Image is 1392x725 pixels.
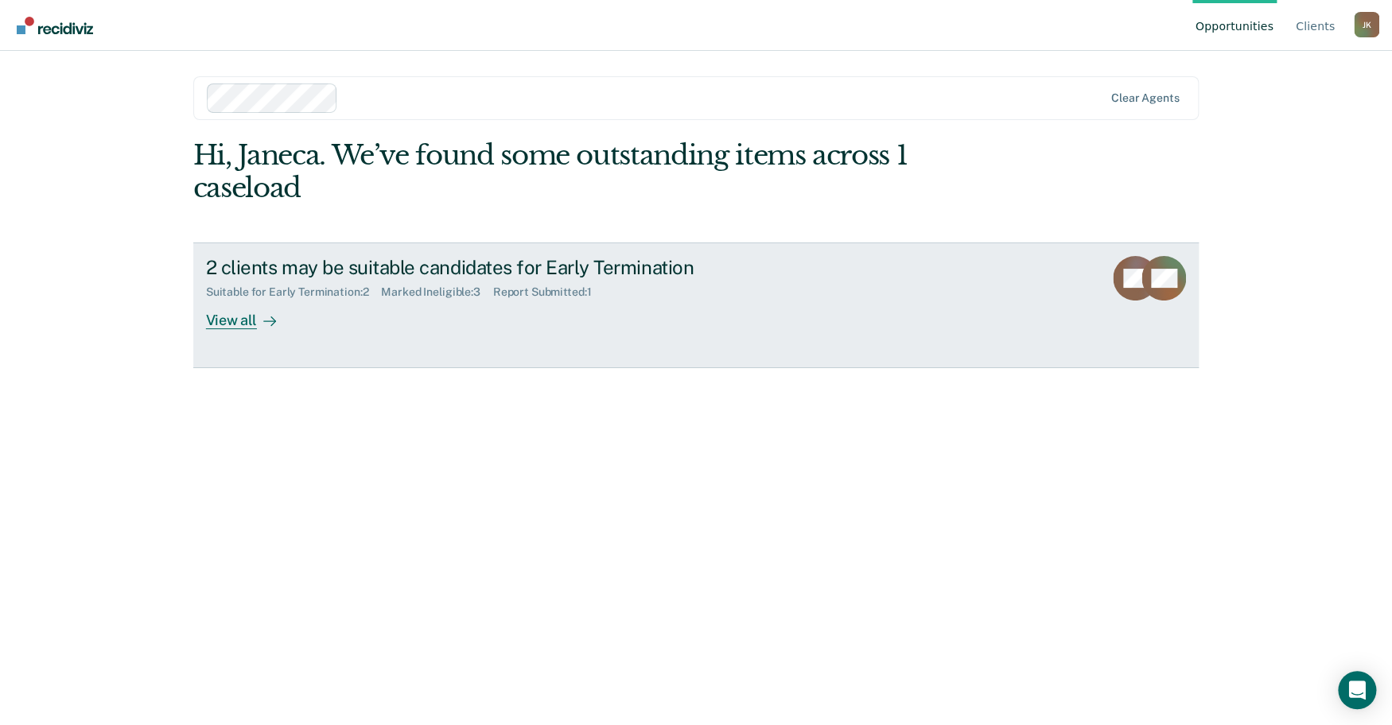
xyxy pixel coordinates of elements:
[1354,12,1379,37] button: Profile dropdown button
[1354,12,1379,37] div: J K
[193,139,998,204] div: Hi, Janeca. We’ve found some outstanding items across 1 caseload
[193,242,1200,368] a: 2 clients may be suitable candidates for Early TerminationSuitable for Early Termination:2Marked ...
[493,285,605,299] div: Report Submitted : 1
[206,285,382,299] div: Suitable for Early Termination : 2
[206,299,295,330] div: View all
[1338,671,1376,709] div: Open Intercom Messenger
[206,256,764,279] div: 2 clients may be suitable candidates for Early Termination
[17,17,93,34] img: Recidiviz
[1111,91,1179,105] div: Clear agents
[381,285,492,299] div: Marked Ineligible : 3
